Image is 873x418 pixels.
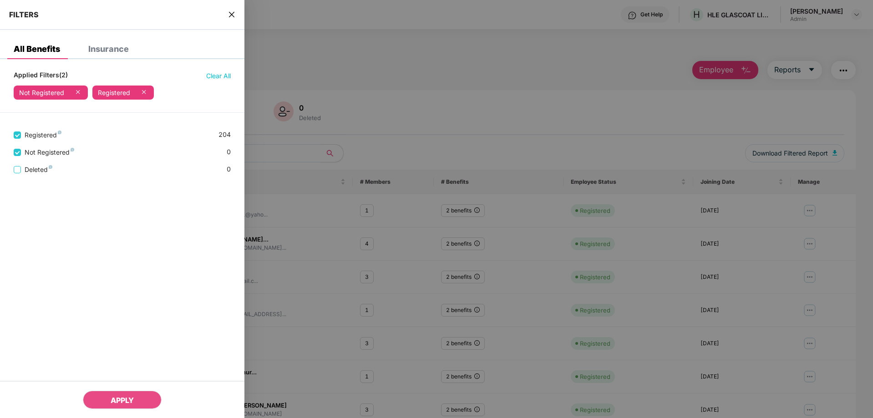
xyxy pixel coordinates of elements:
span: Applied Filters(2) [14,71,68,81]
span: Not Registered [21,147,78,157]
span: close [228,10,235,19]
span: Registered [21,130,65,140]
span: 204 [218,130,231,140]
span: FILTERS [9,10,39,19]
div: Not Registered [19,89,64,96]
div: All Benefits [14,45,60,54]
span: 0 [227,147,231,157]
button: APPLY [83,391,162,409]
span: Clear All [206,71,231,81]
div: Insurance [88,45,129,54]
img: svg+xml;base64,PHN2ZyB4bWxucz0iaHR0cDovL3d3dy53My5vcmcvMjAwMC9zdmciIHdpZHRoPSI4IiBoZWlnaHQ9IjgiIH... [71,148,74,151]
span: Deleted [21,165,56,175]
span: APPLY [111,396,134,405]
img: svg+xml;base64,PHN2ZyB4bWxucz0iaHR0cDovL3d3dy53My5vcmcvMjAwMC9zdmciIHdpZHRoPSI4IiBoZWlnaHQ9IjgiIH... [58,131,61,134]
img: svg+xml;base64,PHN2ZyB4bWxucz0iaHR0cDovL3d3dy53My5vcmcvMjAwMC9zdmciIHdpZHRoPSI4IiBoZWlnaHQ9IjgiIH... [49,165,52,169]
span: 0 [227,164,231,175]
div: Registered [98,89,130,96]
